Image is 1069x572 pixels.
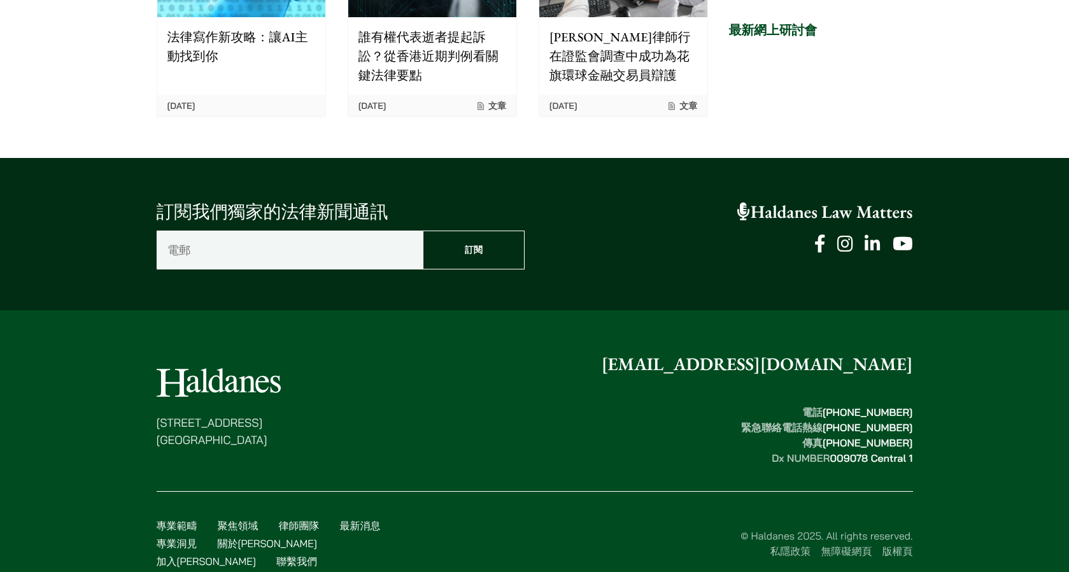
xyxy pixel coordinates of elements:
a: 專業洞見 [157,537,197,550]
div: © Haldanes 2025. All rights reserved. [409,528,913,559]
p: 誰有權代表逝者提起訴訟？從香港近期判例看關鍵法律要點 [358,27,506,85]
a: 最新消息 [340,519,381,532]
a: 版權頁 [882,545,913,557]
mark: 009078 Central 1 [830,452,912,464]
a: Haldanes Law Matters [737,201,913,224]
a: 聚焦領域 [218,519,258,532]
strong: 電話 緊急聯絡電話熱線 傳真 Dx NUMBER [741,406,913,464]
a: 關於[PERSON_NAME] [218,537,317,550]
input: 電郵 [157,231,423,269]
a: 聯繫我們 [276,555,317,568]
mark: [PHONE_NUMBER] [823,436,913,449]
a: 加入[PERSON_NAME] [157,555,256,568]
p: [STREET_ADDRESS] [GEOGRAPHIC_DATA] [157,414,281,448]
h3: 最新網上研討會 [729,22,913,38]
p: [PERSON_NAME]律師行在證監會調查中成功為花旗環球金融交易員辯護 [549,27,697,85]
mark: [PHONE_NUMBER] [823,421,913,434]
a: 專業範疇 [157,519,197,532]
p: 訂閱我們獨家的法律新聞通訊 [157,199,525,225]
mark: [PHONE_NUMBER] [823,406,913,418]
input: 訂閱 [423,231,525,269]
span: 文章 [667,100,697,111]
img: Logo of Haldanes [157,368,281,397]
p: 法律寫作新攻略：讓AI主動找到你 [167,27,315,66]
a: 私隱政策 [770,545,811,557]
a: 律師團隊 [279,519,320,532]
time: [DATE] [549,100,577,111]
time: [DATE] [167,100,195,111]
a: [EMAIL_ADDRESS][DOMAIN_NAME] [602,353,913,376]
time: [DATE] [358,100,386,111]
span: 文章 [476,100,506,111]
a: 無障礙網頁 [821,545,872,557]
